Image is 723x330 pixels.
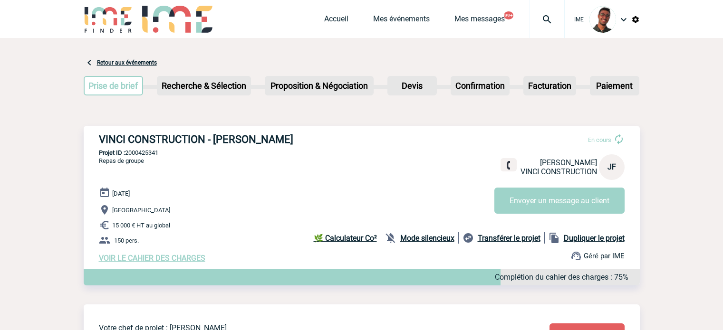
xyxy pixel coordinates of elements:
[158,77,250,94] p: Recherche & Sélection
[314,232,381,244] a: 🌿 Calculateur Co²
[549,232,560,244] img: file_copy-black-24dp.png
[373,14,430,28] a: Mes événements
[99,254,205,263] a: VOIR LE CAHIER DES CHARGES
[266,77,373,94] p: Proposition & Négociation
[388,77,436,94] p: Devis
[591,77,638,94] p: Paiement
[324,14,348,28] a: Accueil
[540,158,597,167] span: [PERSON_NAME]
[400,234,454,243] b: Mode silencieux
[570,250,582,262] img: support.png
[607,162,616,171] span: JF
[524,77,575,94] p: Facturation
[85,77,143,94] p: Prise de brief
[112,222,170,229] span: 15 000 € HT au global
[521,167,597,176] span: VINCI CONSTRUCTION
[588,136,611,143] span: En cours
[99,157,144,164] span: Repas de groupe
[112,207,170,214] span: [GEOGRAPHIC_DATA]
[84,149,640,156] p: 2000425341
[454,14,505,28] a: Mes messages
[589,6,616,33] img: 124970-0.jpg
[314,234,377,243] b: 🌿 Calculateur Co²
[478,234,540,243] b: Transférer le projet
[574,16,584,23] span: IME
[504,11,513,19] button: 99+
[99,149,125,156] b: Projet ID :
[564,234,625,243] b: Dupliquer le projet
[452,77,509,94] p: Confirmation
[112,190,130,197] span: [DATE]
[114,237,139,244] span: 150 pers.
[504,161,513,170] img: fixe.png
[84,6,133,33] img: IME-Finder
[584,252,625,260] span: Géré par IME
[97,59,157,66] a: Retour aux événements
[99,133,384,145] h3: VINCI CONSTRUCTION - [PERSON_NAME]
[494,188,625,214] button: Envoyer un message au client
